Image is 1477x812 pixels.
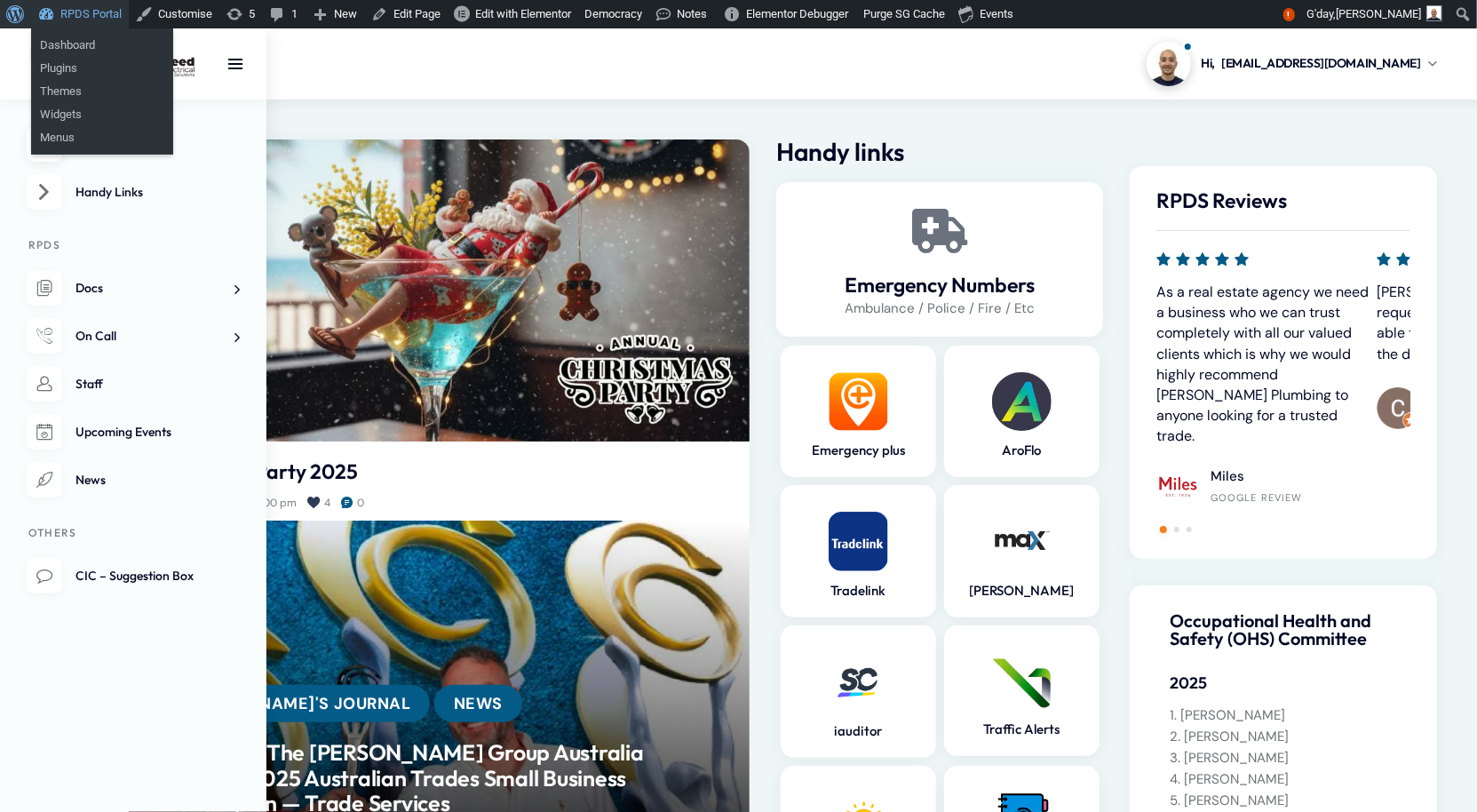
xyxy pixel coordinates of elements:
a: CIC – Suggestion Box [27,558,240,594]
h2: Handy links [776,139,1103,164]
span: On Call [75,328,116,344]
a: Themes [31,80,173,103]
a: [PERSON_NAME]'s Journal [155,685,430,722]
p: Ambulance / Police / Fire / Etc [794,298,1085,319]
a: Tradelink [790,582,927,600]
a: Traffic Alerts [953,720,1091,738]
a: AroFlo [953,442,1091,459]
img: Miles [1156,465,1199,507]
ul: RPDS Portal [31,75,173,155]
a: Upcoming Events [27,414,240,450]
img: Chao Ping Huang [1377,387,1419,430]
h4: Miles [1211,468,1302,486]
a: Profile picture of Cristian CHi,[EMAIL_ADDRESS][DOMAIN_NAME] [1147,42,1437,86]
a: Christmas Party 2025 [155,459,723,484]
a: Menus [31,126,173,149]
div: Google Review [1211,491,1302,504]
a: iauditor [790,722,927,740]
span: Edit with Elementor [475,7,571,20]
span: Docs [75,280,103,296]
span: Handy Links [75,184,143,200]
a: Staff [27,366,240,402]
span: Staff [75,376,103,392]
span: Go to slide 2 [1174,527,1179,532]
img: RPDS Portal [27,43,204,84]
a: Home [27,126,240,163]
ul: RPDS Portal [31,28,173,85]
a: Emergency plus [790,442,927,459]
span: Go to slide 1 [1160,526,1167,533]
a: On Call [27,318,240,354]
span: News [75,472,106,488]
h5: 2025 [1170,673,1397,694]
span: [PERSON_NAME] [1336,7,1421,20]
a: Docs [27,270,240,306]
a: Handy Links [27,174,240,211]
span: ! [1283,8,1295,21]
span: [EMAIL_ADDRESS][DOMAIN_NAME] [1221,54,1420,73]
a: News [434,685,522,722]
span: RPDS Reviews [1156,187,1287,213]
img: Profile picture of Cristian C [1147,42,1191,86]
p: 1. [PERSON_NAME] 2. [PERSON_NAME] 3. [PERSON_NAME] 4. [PERSON_NAME] 5. [PERSON_NAME] [1170,705,1397,811]
a: Emergency Numbers [917,209,962,253]
a: Plugins [31,57,173,80]
span: Go to slide 3 [1187,527,1192,532]
h4: Occupational Health and Safety (OHS) Committee [1170,612,1397,648]
span: Upcoming Events [75,424,171,440]
span: Hi, [1202,54,1216,73]
a: [PERSON_NAME] [953,582,1091,600]
a: Widgets [31,103,173,126]
a: Dashboard [31,34,173,57]
p: As a real estate agency we need a business who we can trust completely with all our valued client... [1156,282,1377,447]
a: Emergency Numbers [794,273,1085,298]
span: CIC – Suggestion Box [75,568,194,584]
a: News [27,462,240,498]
